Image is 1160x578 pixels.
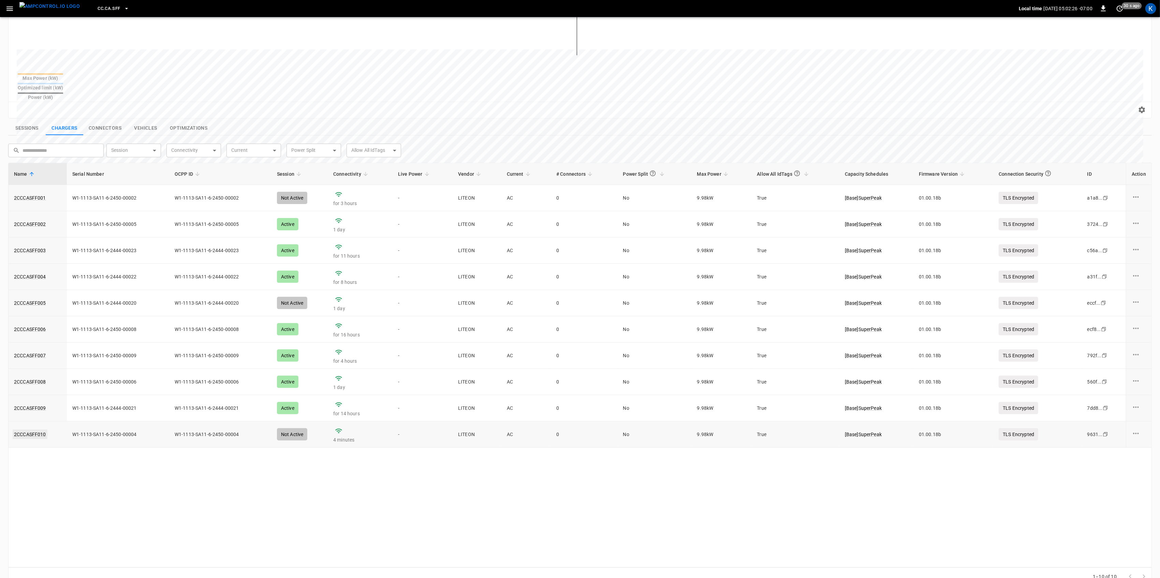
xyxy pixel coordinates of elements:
[692,369,752,395] td: 9.98 kW
[277,376,298,388] div: Active
[277,349,298,362] div: Active
[913,290,993,316] td: 01.00.18b
[277,323,298,335] div: Active
[67,163,169,185] th: Serial Number
[999,402,1038,414] p: TLS Encrypted
[551,369,617,395] td: 0
[1122,2,1142,9] span: 30 s ago
[393,343,453,369] td: -
[501,264,551,290] td: AC
[169,421,271,448] td: W1-1113-SA11-6-2450-00004
[618,369,692,395] td: No
[1087,405,1103,411] div: 7dd8 ...
[501,290,551,316] td: AC
[551,421,617,448] td: 0
[14,352,46,359] a: 2CCCASFF007
[67,369,169,395] td: W1-1113-SA11-6-2450-00006
[845,378,908,385] p: [ Base ] SuperPeak
[14,378,46,385] a: 2CCCASFF008
[551,290,617,316] td: 0
[277,170,303,178] span: Session
[751,343,839,369] td: True
[393,421,453,448] td: -
[458,170,483,178] span: Vendor
[8,121,46,135] button: show latest sessions
[501,343,551,369] td: AC
[333,436,387,443] p: 4 minutes
[501,421,551,448] td: AC
[913,343,993,369] td: 01.00.18b
[845,378,908,385] a: [Base]SuperPeak
[618,395,692,421] td: No
[501,395,551,421] td: AC
[14,405,46,411] a: 2CCCASFF009
[453,264,501,290] td: LITEON
[13,430,47,439] a: 2CCCASFF010
[95,2,132,15] button: CC.CA.SFF
[1087,273,1102,280] div: a31f ...
[277,402,298,414] div: Active
[751,316,839,343] td: True
[1087,431,1103,438] div: 9631 ...
[14,221,46,228] a: 2CCCASFF002
[164,121,213,135] button: show latest optimizations
[1132,324,1146,334] div: charge point options
[1132,193,1146,203] div: charge point options
[67,290,169,316] td: W1-1113-SA11-6-2444-00020
[845,273,908,280] p: [ Base ] SuperPeak
[1132,298,1146,308] div: charge point options
[845,326,908,333] p: [ Base ] SuperPeak
[19,2,80,11] img: ampcontrol.io logo
[393,369,453,395] td: -
[98,5,120,13] span: CC.CA.SFF
[453,421,501,448] td: LITEON
[618,290,692,316] td: No
[1132,350,1146,361] div: charge point options
[919,170,967,178] span: Firmware Version
[845,431,908,438] p: [ Base ] SuperPeak
[692,395,752,421] td: 9.98 kW
[393,290,453,316] td: -
[697,170,730,178] span: Max Power
[692,421,752,448] td: 9.98 kW
[1101,273,1108,280] div: copy
[333,305,387,312] p: 1 day
[169,369,271,395] td: W1-1113-SA11-6-2450-00006
[277,428,308,440] div: Not Active
[1082,163,1126,185] th: ID
[618,343,692,369] td: No
[618,316,692,343] td: No
[692,316,752,343] td: 9.98 kW
[751,369,839,395] td: True
[507,170,532,178] span: Current
[845,300,908,306] p: [ Base ] SuperPeak
[845,273,908,280] a: [Base]SuperPeak
[169,264,271,290] td: W1-1113-SA11-6-2444-00022
[277,271,298,283] div: Active
[277,297,308,309] div: Not Active
[839,163,913,185] th: Capacity Schedules
[999,271,1038,283] p: TLS Encrypted
[999,167,1053,180] div: Connection Security
[46,121,83,135] button: show latest charge points
[618,264,692,290] td: No
[551,395,617,421] td: 0
[67,316,169,343] td: W1-1113-SA11-6-2450-00008
[692,290,752,316] td: 9.98 kW
[1132,245,1146,256] div: charge point options
[333,384,387,391] p: 1 day
[551,343,617,369] td: 0
[913,395,993,421] td: 01.00.18b
[67,421,169,448] td: W1-1113-SA11-6-2450-00004
[14,170,36,178] span: Name
[845,405,908,411] p: [ Base ] SuperPeak
[1126,163,1151,185] th: Action
[845,431,908,438] a: [Base]SuperPeak
[501,316,551,343] td: AC
[751,264,839,290] td: True
[1132,272,1146,282] div: charge point options
[1101,352,1108,359] div: copy
[551,264,617,290] td: 0
[623,167,667,180] span: Power Split
[1087,352,1102,359] div: 792f ...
